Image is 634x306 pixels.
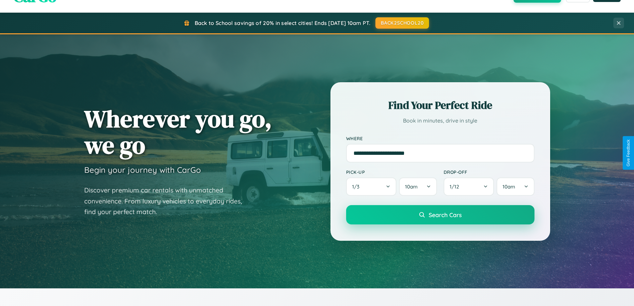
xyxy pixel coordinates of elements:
button: 10am [399,177,437,196]
div: Give Feedback [626,140,631,166]
button: 1/3 [346,177,397,196]
button: BACK2SCHOOL20 [375,17,429,29]
button: 1/12 [444,177,494,196]
span: 1 / 3 [352,183,363,190]
h1: Wherever you go, we go [84,106,272,158]
button: 10am [497,177,534,196]
p: Book in minutes, drive in style [346,116,534,126]
span: 10am [503,183,515,190]
span: 10am [405,183,418,190]
h2: Find Your Perfect Ride [346,98,534,113]
span: Search Cars [429,211,462,218]
label: Pick-up [346,169,437,175]
h3: Begin your journey with CarGo [84,165,201,175]
span: Back to School savings of 20% in select cities! Ends [DATE] 10am PT. [195,20,370,26]
label: Drop-off [444,169,534,175]
p: Discover premium car rentals with unmatched convenience. From luxury vehicles to everyday rides, ... [84,185,251,217]
span: 1 / 12 [450,183,462,190]
button: Search Cars [346,205,534,224]
label: Where [346,136,534,141]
